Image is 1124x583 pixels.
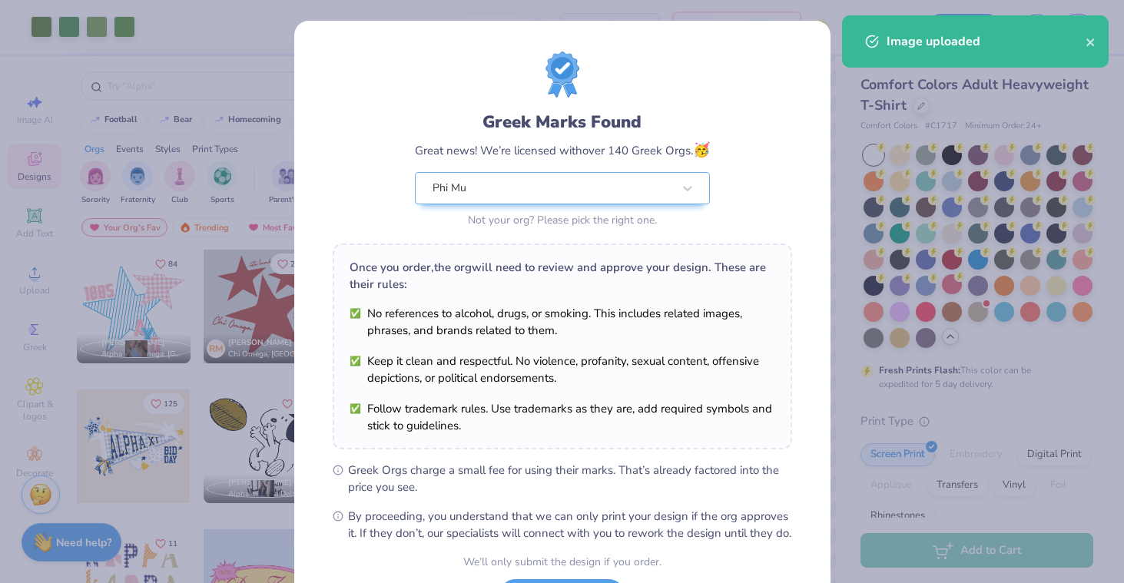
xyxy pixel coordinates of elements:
[415,110,710,134] div: Greek Marks Found
[350,305,775,339] li: No references to alcohol, drugs, or smoking. This includes related images, phrases, and brands re...
[463,554,661,570] div: We’ll only submit the design if you order.
[350,259,775,293] div: Once you order, the org will need to review and approve your design. These are their rules:
[545,51,579,98] img: license-marks-badge.png
[350,400,775,434] li: Follow trademark rules. Use trademarks as they are, add required symbols and stick to guidelines.
[693,141,710,159] span: 🥳
[350,353,775,386] li: Keep it clean and respectful. No violence, profanity, sexual content, offensive depictions, or po...
[348,462,792,495] span: Greek Orgs charge a small fee for using their marks. That’s already factored into the price you see.
[887,32,1086,51] div: Image uploaded
[415,140,710,161] div: Great news! We’re licensed with over 140 Greek Orgs.
[348,508,792,542] span: By proceeding, you understand that we can only print your design if the org approves it. If they ...
[1086,32,1096,51] button: close
[415,212,710,228] div: Not your org? Please pick the right one.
